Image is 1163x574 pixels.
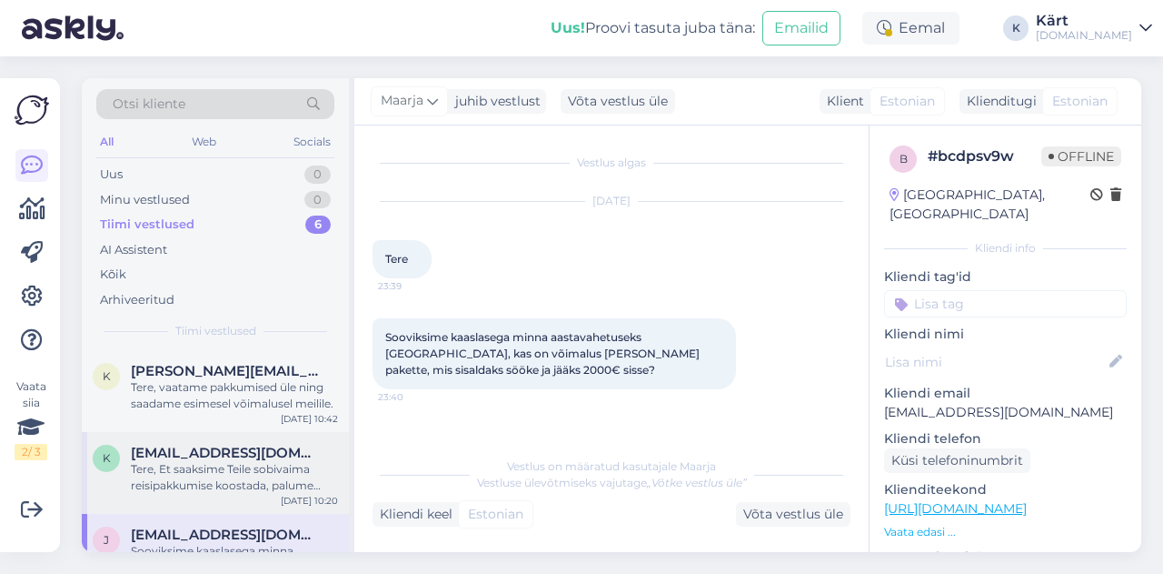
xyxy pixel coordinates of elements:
div: Tere, Et saaksime Teile sobivaima reisipakkumise koostada, palume täpsustada veel mõned detailid:... [131,461,338,494]
div: K [1003,15,1029,41]
img: Askly Logo [15,93,49,127]
span: Vestluse ülevõtmiseks vajutage [477,476,747,489]
b: Uus! [551,19,585,36]
div: 6 [305,216,331,234]
a: Kärt[DOMAIN_NAME] [1036,14,1152,43]
div: Kõik [100,266,126,284]
span: Estonian [1052,92,1108,111]
div: # bcdpsv9w [928,146,1041,167]
p: Operatsioonisüsteem [884,548,1127,567]
div: Tere, vaatame pakkumised üle ning saadame esimesel võimalusel meilile. [131,379,338,412]
span: Otsi kliente [113,95,185,114]
span: jarvsooelis@gmail.com [131,527,320,543]
div: Proovi tasuta juba täna: [551,17,755,39]
p: Vaata edasi ... [884,524,1127,540]
button: Emailid [762,11,840,45]
div: Vaata siia [15,378,47,460]
div: Kliendi keel [373,505,452,524]
p: Kliendi telefon [884,429,1127,448]
p: Kliendi email [884,384,1127,403]
span: katlinilja@gmail.com [131,445,320,461]
div: Klienditugi [959,92,1037,111]
p: [EMAIL_ADDRESS][DOMAIN_NAME] [884,403,1127,422]
span: Maarja [381,91,423,111]
span: Offline [1041,146,1121,166]
div: Klient [820,92,864,111]
div: Kliendi info [884,240,1127,257]
div: [DATE] 10:42 [281,412,338,426]
div: [DOMAIN_NAME] [1036,28,1132,43]
div: Arhiveeritud [100,291,174,309]
div: Vestlus algas [373,155,850,171]
div: Eemal [862,12,959,45]
span: kristi.preitof@gmail.com [131,363,320,379]
span: Tere [385,252,408,266]
div: Tiimi vestlused [100,216,194,234]
div: Võta vestlus üle [736,502,850,527]
div: Socials [290,130,334,154]
div: [DATE] 10:20 [281,494,338,508]
span: Estonian [468,505,523,524]
div: 0 [304,166,331,184]
span: k [103,451,111,465]
div: Minu vestlused [100,191,190,209]
div: [GEOGRAPHIC_DATA], [GEOGRAPHIC_DATA] [890,186,1090,224]
p: Kliendi nimi [884,325,1127,344]
div: AI Assistent [100,241,167,259]
span: k [103,369,111,383]
div: 2 / 3 [15,444,47,460]
span: Vestlus on määratud kasutajale Maarja [507,459,716,473]
input: Lisa nimi [885,352,1106,372]
div: Web [188,130,220,154]
div: Küsi telefoninumbrit [884,448,1030,473]
div: 0 [304,191,331,209]
div: [DATE] [373,193,850,209]
span: Tiimi vestlused [175,323,256,339]
p: Klienditeekond [884,480,1127,499]
div: All [96,130,117,154]
div: Võta vestlus üle [561,89,675,114]
span: b [900,152,908,166]
input: Lisa tag [884,290,1127,317]
span: Estonian [880,92,935,111]
span: 23:40 [378,390,446,404]
span: 23:39 [378,279,446,293]
a: [URL][DOMAIN_NAME] [884,500,1027,517]
div: Kärt [1036,14,1132,28]
p: Kliendi tag'id [884,267,1127,287]
span: j [104,533,109,547]
span: Sooviksime kaaslasega minna aastavahetuseks [GEOGRAPHIC_DATA], kas on võimalus [PERSON_NAME] pake... [385,330,702,377]
div: Uus [100,166,123,184]
i: „Võtke vestlus üle” [647,476,747,489]
div: juhib vestlust [448,92,541,111]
